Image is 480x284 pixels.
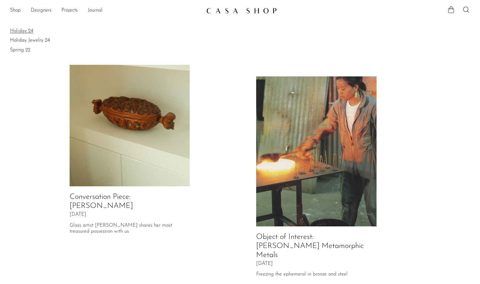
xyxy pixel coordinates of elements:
img: Object of Interest: Izabel Lam's Metamorphic Metals [256,76,377,227]
p: Glass artist [PERSON_NAME] shares her most treasured possession with us [70,223,190,235]
a: Conversation Piece: [PERSON_NAME] [70,193,133,210]
a: Spring 22 [10,47,470,54]
a: Object of Interest: [PERSON_NAME] Metamorphic Metals [256,233,364,259]
nav: Desktop navigation [10,5,201,16]
a: Projects [61,7,78,15]
a: Holiday Jewelry 24 [10,37,470,44]
a: Designers [31,7,51,15]
p: Freezing the ephemeral in bronze and steel [256,271,377,277]
img: Conversation Piece: Devon Made [70,36,190,187]
a: Holiday 24 [10,28,470,34]
a: Journal [88,7,103,15]
a: Shop [10,7,21,15]
ul: NEW HEADER MENU [10,5,201,16]
span: [DATE] [70,212,86,218]
span: [DATE] [256,261,273,267]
